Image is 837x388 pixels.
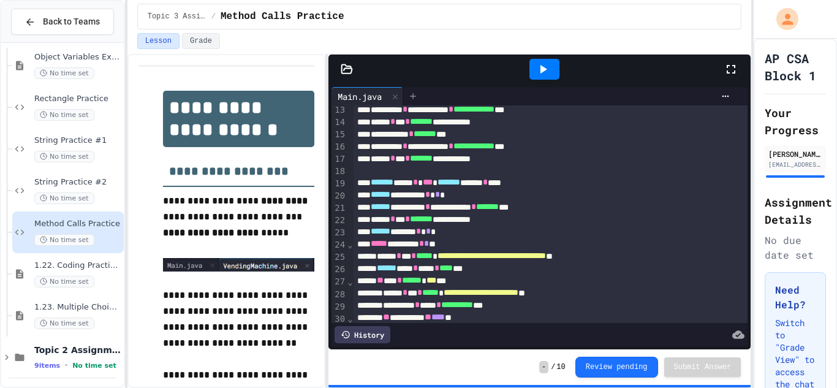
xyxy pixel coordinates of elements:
span: Object Variables Example [34,52,121,63]
h2: Assignment Details [765,194,826,228]
div: 25 [331,251,347,264]
span: String Practice #1 [34,135,121,146]
button: Grade [182,33,220,49]
div: 18 [331,165,347,178]
div: Main.java [331,90,388,103]
h2: Your Progress [765,104,826,139]
span: Fold line [347,240,353,249]
div: 14 [331,116,347,129]
button: Review pending [575,357,658,378]
span: Fold line [347,277,353,287]
span: Method Calls Practice [221,9,344,24]
span: Topic 3 Assignments [148,12,206,21]
div: 13 [331,104,347,116]
div: 22 [331,215,347,227]
span: 9 items [34,362,60,370]
span: / [551,362,555,372]
span: • [65,360,67,370]
h3: Need Help? [775,283,816,312]
span: Back to Teams [43,15,100,28]
button: Submit Answer [664,357,741,377]
span: String Practice #2 [34,177,121,188]
div: [PERSON_NAME] [768,148,822,159]
div: My Account [763,5,801,33]
span: No time set [34,67,94,79]
div: 23 [331,227,347,239]
span: Submit Answer [674,362,732,372]
span: Method Calls Practice [34,219,121,229]
div: 17 [331,153,347,165]
div: 30 [331,313,347,325]
div: 15 [331,129,347,141]
div: 27 [331,276,347,288]
div: 29 [331,301,347,313]
span: No time set [34,234,94,246]
button: Back to Teams [11,9,114,35]
span: 1.23. Multiple Choice Exercises for Unit 1b (1.9-1.15) [34,302,121,313]
div: [EMAIL_ADDRESS][DOMAIN_NAME] [768,160,822,169]
div: 21 [331,202,347,215]
div: 16 [331,141,347,153]
button: Lesson [137,33,180,49]
span: No time set [34,109,94,121]
span: 1.22. Coding Practice 1b (1.7-1.15) [34,261,121,271]
span: Rectangle Practice [34,94,121,104]
div: Main.java [331,87,403,105]
div: No due date set [765,233,826,262]
div: 26 [331,264,347,276]
span: No time set [34,151,94,162]
span: Topic 2 Assignments [34,344,121,356]
span: Fold line [347,314,353,324]
span: / [211,12,216,21]
span: - [539,361,548,373]
div: 24 [331,239,347,251]
div: 28 [331,289,347,301]
div: History [335,326,390,343]
span: No time set [34,276,94,287]
span: No time set [72,362,116,370]
h1: AP CSA Block 1 [765,50,826,84]
div: 19 [331,178,347,190]
div: 20 [331,190,347,202]
span: No time set [34,318,94,329]
span: No time set [34,192,94,204]
span: 10 [556,362,565,372]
